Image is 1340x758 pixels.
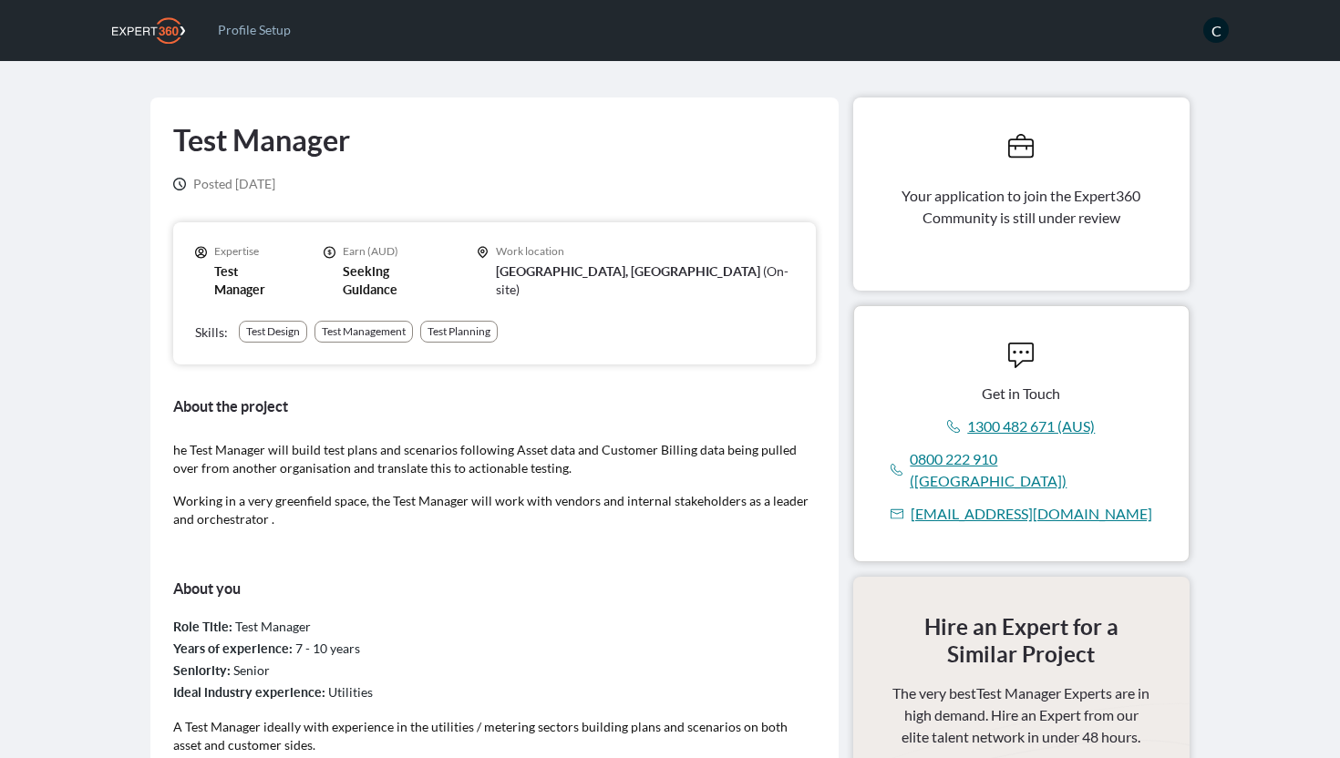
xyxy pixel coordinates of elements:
p: Expertise [214,244,287,259]
svg: icon [324,246,335,259]
p: Seeking Guidance [343,262,440,299]
svg: icon [947,420,960,433]
p: Work location [496,244,794,259]
label: Years of experience : [173,641,293,656]
div: Utilities [173,681,816,703]
h1: Test Manager [173,120,350,160]
svg: icon [1008,343,1034,368]
svg: icon [173,178,186,190]
a: 0800 222 910 ([GEOGRAPHIC_DATA]) [910,448,1152,492]
p: A Test Manager ideally with experience in the utilities / metering sectors building plans and sce... [173,718,816,754]
h3: About you [173,576,816,601]
div: Test Planning [428,324,490,339]
span: [DATE] [193,175,275,193]
div: Test Design [246,324,300,339]
div: 7 - 10 years [173,638,816,660]
label: Role Title : [173,620,232,634]
span: The very best Test Manager Experts are in high demand. Hire an Expert from our elite talent netwo... [890,682,1153,748]
label: Seniority : [173,663,231,678]
span: Get in Touch [982,383,1060,405]
img: Expert360 [112,17,185,44]
p: Test Manager [214,262,287,299]
span: Posted [193,176,232,191]
div: Test Manager [173,616,816,638]
p: Earn (AUD) [343,244,440,259]
span: Your application to join the Expert360 Community is still under review [902,187,1143,226]
span: Skills: [195,324,228,340]
h3: Hire an Expert for a Similar Project [890,613,1153,668]
svg: icon [891,464,903,476]
svg: icon [477,246,489,259]
svg: icon [891,507,903,520]
div: Test Management [322,324,406,339]
div: Senior [173,660,816,681]
p: Working in a very greenfield space, the Test Manager will work with vendors and internal stakehol... [173,492,816,528]
label: Ideal industry experience : [173,685,325,700]
svg: icon [1008,134,1034,159]
svg: icon [195,246,207,259]
a: 1300 482 671 (AUS) [967,415,1095,437]
span: [GEOGRAPHIC_DATA], [GEOGRAPHIC_DATA] [496,264,760,279]
span: C [1203,17,1229,43]
a: [EMAIL_ADDRESS][DOMAIN_NAME] [911,503,1152,525]
h3: About the project [173,394,816,419]
p: he Test Manager will build test plans and scenarios following Asset data and Customer Billing dat... [173,441,816,477]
